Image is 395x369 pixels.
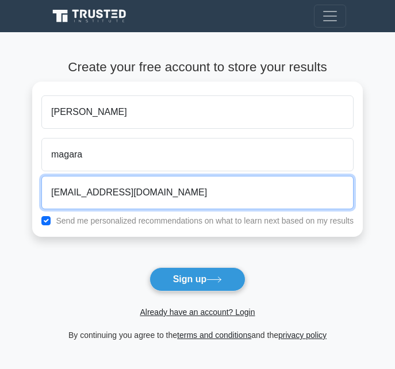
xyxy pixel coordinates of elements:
label: Send me personalized recommendations on what to learn next based on my results [56,216,354,225]
input: First name [41,95,354,129]
button: Sign up [149,267,246,291]
a: terms and conditions [177,330,251,340]
button: Toggle navigation [314,5,346,28]
a: privacy policy [278,330,327,340]
a: Already have an account? Login [140,307,255,317]
input: Last name [41,138,354,171]
div: By continuing you agree to the and the [25,328,370,342]
h4: Create your free account to store your results [32,60,363,75]
input: Email [41,176,354,209]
